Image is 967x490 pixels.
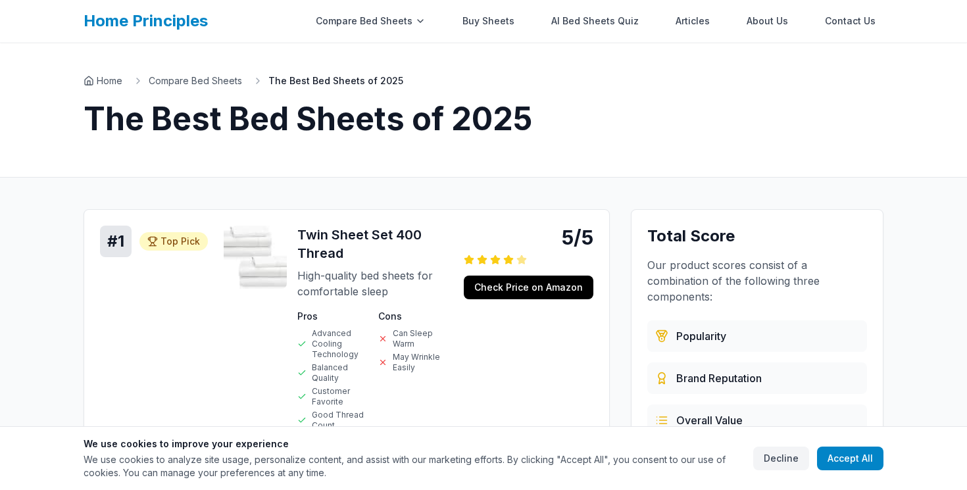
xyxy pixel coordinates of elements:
div: # 1 [100,226,132,257]
span: Top Pick [161,235,200,248]
nav: Breadcrumb [84,74,883,87]
p: Our product scores consist of a combination of the following three components: [647,257,867,305]
div: Combines price, quality, durability, and customer satisfaction [647,404,867,436]
li: Balanced Quality [297,362,368,383]
div: 5/5 [464,226,593,249]
a: Home Principles [84,11,208,30]
div: Based on customer reviews, ratings, and sales data [647,320,867,352]
a: Contact Us [817,8,883,34]
h3: Twin Sheet Set 400 Thread [297,226,448,262]
p: High-quality bed sheets for comfortable sleep [297,268,448,299]
a: Buy Sheets [455,8,522,34]
span: The Best Bed Sheets of 2025 [268,74,403,87]
div: Evaluated from brand history, quality standards, and market presence [647,362,867,394]
h3: Total Score [647,226,867,247]
li: Can Sleep Warm [378,328,449,349]
div: Compare Bed Sheets [308,8,434,34]
li: Advanced Cooling Technology [297,328,368,360]
a: Home [84,74,122,87]
button: Accept All [817,447,883,470]
img: Twin Sheet Set 400 Thread - Cotton product image [224,226,287,289]
span: Brand Reputation [676,370,762,386]
h4: Pros [297,310,368,323]
span: Popularity [676,328,726,344]
a: Check Price on Amazon [464,276,593,299]
a: About Us [739,8,796,34]
p: We use cookies to analyze site usage, personalize content, and assist with our marketing efforts.... [84,453,743,479]
li: Good Thread Count [297,410,368,431]
h4: Cons [378,310,449,323]
h3: We use cookies to improve your experience [84,437,743,451]
li: May Wrinkle Easily [378,352,449,373]
span: Overall Value [676,412,743,428]
a: AI Bed Sheets Quiz [543,8,647,34]
h1: The Best Bed Sheets of 2025 [84,103,883,135]
a: Compare Bed Sheets [149,74,242,87]
button: Decline [753,447,809,470]
li: Customer Favorite [297,386,368,407]
a: Articles [668,8,718,34]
